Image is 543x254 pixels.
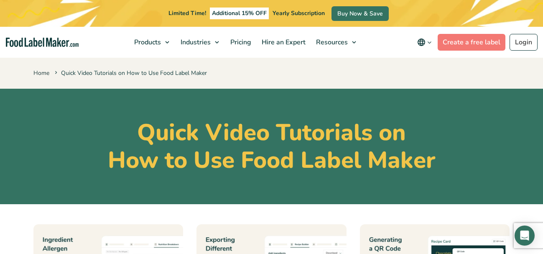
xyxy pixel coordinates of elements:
[510,34,538,51] a: Login
[178,38,212,47] span: Industries
[176,27,223,58] a: Industries
[259,38,306,47] span: Hire an Expert
[132,38,162,47] span: Products
[33,69,49,77] a: Home
[228,38,252,47] span: Pricing
[311,27,360,58] a: Resources
[210,8,269,19] span: Additional 15% OFF
[257,27,309,58] a: Hire an Expert
[438,34,505,51] a: Create a free label
[314,38,349,47] span: Resources
[225,27,255,58] a: Pricing
[273,9,325,17] span: Yearly Subscription
[168,9,206,17] span: Limited Time!
[53,69,207,77] span: Quick Video Tutorials on How to Use Food Label Maker
[515,226,535,246] div: Open Intercom Messenger
[33,119,510,174] h1: Quick Video Tutorials on How to Use Food Label Maker
[331,6,389,21] a: Buy Now & Save
[129,27,173,58] a: Products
